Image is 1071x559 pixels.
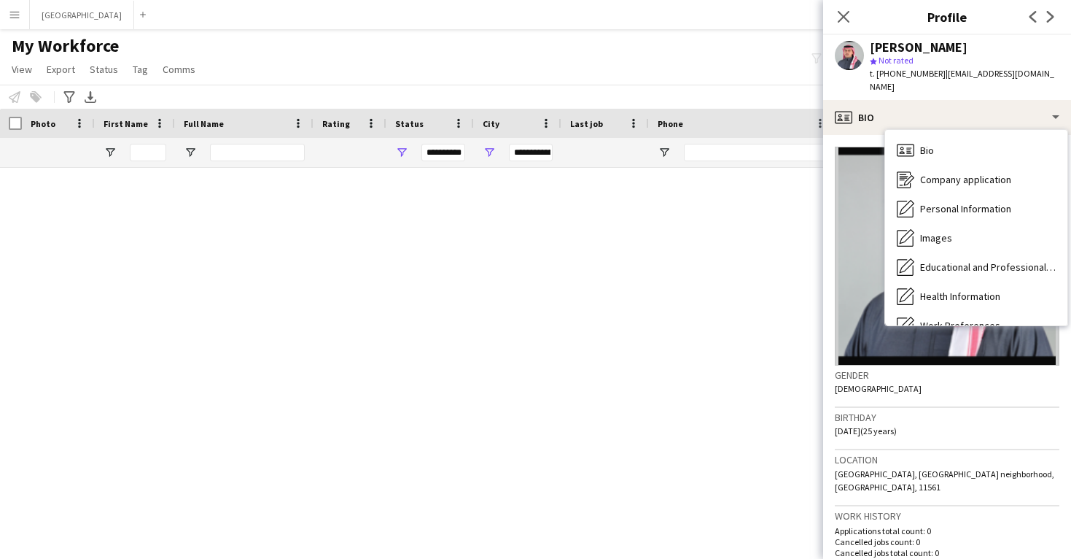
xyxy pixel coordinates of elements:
[82,88,99,106] app-action-btn: Export XLSX
[885,252,1067,282] div: Educational and Professional Background
[835,525,1059,536] p: Applications total count: 0
[835,411,1059,424] h3: Birthday
[47,63,75,76] span: Export
[483,146,496,159] button: Open Filter Menu
[31,118,55,129] span: Photo
[684,144,827,161] input: Phone Filter Input
[920,319,1000,332] span: Work Preferences
[885,311,1067,340] div: Work Preferences
[104,118,148,129] span: First Name
[835,383,922,394] span: [DEMOGRAPHIC_DATA]
[90,63,118,76] span: Status
[920,202,1011,215] span: Personal Information
[6,60,38,79] a: View
[133,63,148,76] span: Tag
[835,547,1059,558] p: Cancelled jobs total count: 0
[835,425,897,436] span: [DATE] (25 years)
[835,536,1059,547] p: Cancelled jobs count: 0
[61,88,78,106] app-action-btn: Advanced filters
[104,146,117,159] button: Open Filter Menu
[920,231,952,244] span: Images
[41,60,81,79] a: Export
[12,63,32,76] span: View
[127,60,154,79] a: Tag
[870,68,946,79] span: t. [PHONE_NUMBER]
[823,100,1071,135] div: Bio
[835,509,1059,523] h3: Work history
[885,136,1067,165] div: Bio
[835,147,1059,366] img: Crew avatar or photo
[835,369,1059,382] h3: Gender
[210,144,305,161] input: Full Name Filter Input
[885,223,1067,252] div: Images
[835,469,1054,493] span: [GEOGRAPHIC_DATA], [GEOGRAPHIC_DATA] neighborhood, [GEOGRAPHIC_DATA], 11561
[12,35,119,57] span: My Workforce
[885,165,1067,194] div: Company application
[184,118,224,129] span: Full Name
[658,118,683,129] span: Phone
[885,282,1067,311] div: Health Information
[130,144,166,161] input: First Name Filter Input
[658,146,671,159] button: Open Filter Menu
[163,63,195,76] span: Comms
[920,261,1056,274] span: Educational and Professional Background
[885,194,1067,223] div: Personal Information
[823,7,1071,26] h3: Profile
[184,146,197,159] button: Open Filter Menu
[395,118,424,129] span: Status
[157,60,201,79] a: Comms
[870,68,1054,92] span: | [EMAIL_ADDRESS][DOMAIN_NAME]
[920,144,934,157] span: Bio
[870,41,967,54] div: [PERSON_NAME]
[920,173,1011,186] span: Company application
[570,118,603,129] span: Last job
[30,1,134,29] button: [GEOGRAPHIC_DATA]
[395,146,408,159] button: Open Filter Menu
[84,60,124,79] a: Status
[483,118,499,129] span: City
[879,55,914,66] span: Not rated
[835,453,1059,466] h3: Location
[322,118,350,129] span: Rating
[920,290,1000,303] span: Health Information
